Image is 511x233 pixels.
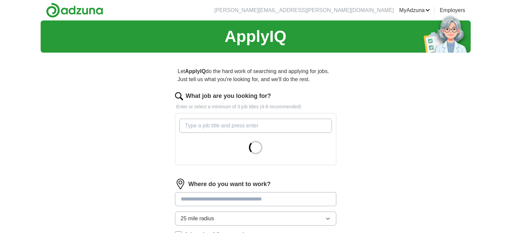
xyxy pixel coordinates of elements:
a: Employers [440,6,465,14]
img: search.png [175,92,183,100]
label: Where do you want to work? [188,180,271,189]
button: 25 mile radius [175,212,336,226]
strong: ApplyIQ [185,68,206,74]
li: [PERSON_NAME][EMAIL_ADDRESS][PERSON_NAME][DOMAIN_NAME] [214,6,394,14]
img: location.png [175,179,186,189]
img: Adzuna logo [46,3,103,18]
input: Type a job title and press enter [179,119,332,133]
a: MyAdzuna [399,6,430,14]
p: Let do the hard work of searching and applying for jobs. Just tell us what you're looking for, an... [175,65,336,86]
label: What job are you looking for? [186,92,271,101]
h1: ApplyIQ [224,24,286,49]
span: 25 mile radius [181,215,214,223]
p: Enter or select a minimum of 3 job titles (4-8 recommended) [175,103,336,110]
